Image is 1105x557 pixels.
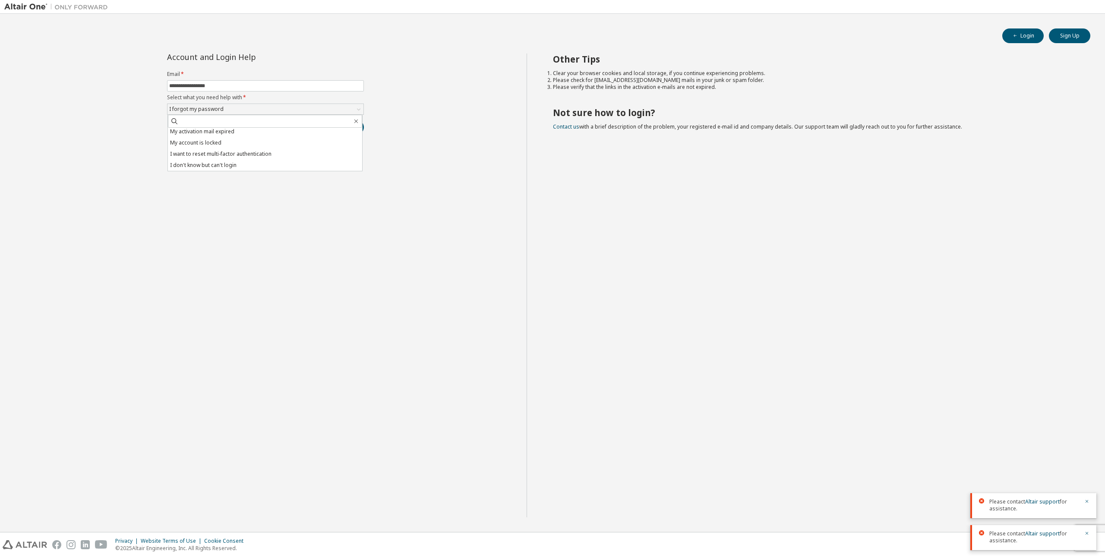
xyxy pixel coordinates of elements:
[553,53,1075,65] h2: Other Tips
[167,94,364,101] label: Select what you need help with
[553,70,1075,77] li: Clear your browser cookies and local storage, if you continue experiencing problems.
[81,540,90,549] img: linkedin.svg
[52,540,61,549] img: facebook.svg
[115,538,141,544] div: Privacy
[1025,530,1060,537] a: Altair support
[989,498,1079,512] span: Please contact for assistance.
[989,530,1079,544] span: Please contact for assistance.
[141,538,204,544] div: Website Terms of Use
[66,540,76,549] img: instagram.svg
[167,71,364,78] label: Email
[204,538,249,544] div: Cookie Consent
[553,123,962,130] span: with a brief description of the problem, your registered e-mail id and company details. Our suppo...
[168,104,225,114] div: I forgot my password
[167,104,363,114] div: I forgot my password
[553,123,579,130] a: Contact us
[168,126,362,137] li: My activation mail expired
[1002,28,1044,43] button: Login
[553,107,1075,118] h2: Not sure how to login?
[115,544,249,552] p: © 2025 Altair Engineering, Inc. All Rights Reserved.
[553,84,1075,91] li: Please verify that the links in the activation e-mails are not expired.
[1049,28,1090,43] button: Sign Up
[167,53,325,60] div: Account and Login Help
[1025,498,1060,505] a: Altair support
[4,3,112,11] img: Altair One
[95,540,107,549] img: youtube.svg
[553,77,1075,84] li: Please check for [EMAIL_ADDRESS][DOMAIN_NAME] mails in your junk or spam folder.
[3,540,47,549] img: altair_logo.svg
